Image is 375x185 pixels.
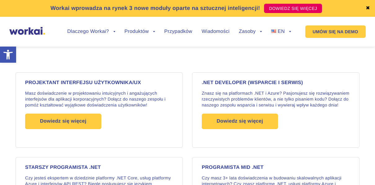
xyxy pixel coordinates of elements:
[67,29,115,34] a: Dlaczego Workai?
[25,80,173,85] h4: PROJEKTANT INTERFEJSU UŻYTKOWNIKA/UX
[202,80,350,85] h4: .NET DEVELOPER (Wsparcie i serwis)
[217,114,263,129] span: Dowiedz się więcej
[202,165,350,170] h4: PROGRAMISTA MID .NET
[51,4,260,12] p: Workai wprowadza na rynek 3 nowe moduły oparte na sztucznej inteligencji!
[25,90,173,108] p: Masz doświadczenie w projektowaniu intuicyjnych i angażujących interfejsów dla aplikacji korporac...
[25,165,173,170] h4: STARSZY PROGRAMISTA .NET
[125,29,155,34] a: Produktów
[305,25,366,38] a: UMÓW SIĘ NA DEMO
[366,6,370,11] a: ✖
[264,4,322,13] a: DOWIEDZ SIĘ WIĘCEJ
[40,114,86,129] span: Dowiedz się więcej
[239,29,262,34] a: Zasoby
[187,68,364,152] a: .NET DEVELOPER (Wsparcie i serwis) Znasz się na platformach .NET i Azure? Pasjonujesz się rozwiąz...
[278,29,285,34] span: EN
[202,90,350,108] p: Znasz się na platformach .NET i Azure? Pasjonujesz się rozwiązywaniem rzeczywistych problemów kli...
[201,29,229,34] a: Wiadomości
[164,29,192,34] a: Przypadków
[11,68,187,152] a: PROJEKTANT INTERFEJSU UŻYTKOWNIKA/UX Masz doświadczenie w projektowaniu intuicyjnych i angażujący...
